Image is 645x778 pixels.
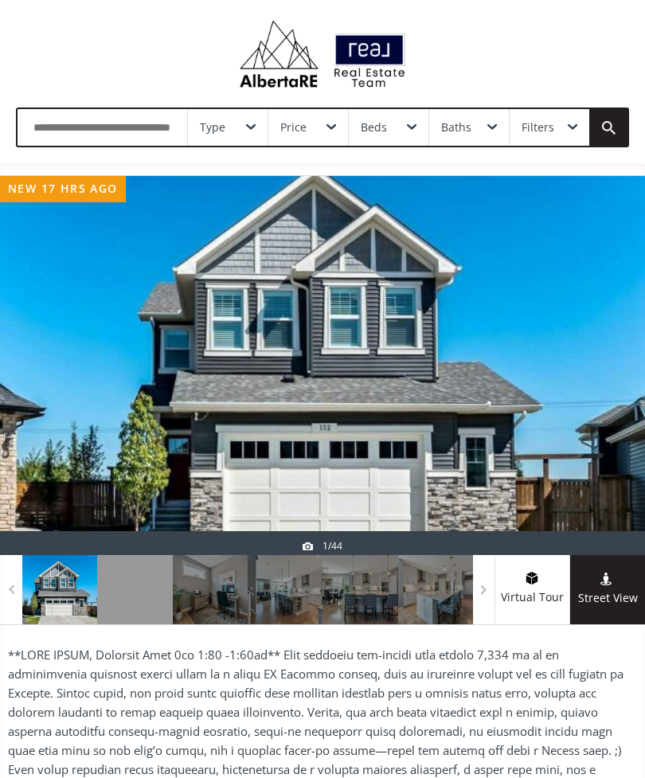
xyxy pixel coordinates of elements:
[200,122,225,133] div: Type
[494,588,569,607] span: Virtual Tour
[494,555,570,624] a: virtual tour iconVirtual Tour
[232,16,413,92] img: Logo
[441,122,471,133] div: Baths
[303,539,342,553] div: 1/44
[280,122,307,133] div: Price
[524,572,540,584] img: virtual tour icon
[361,122,387,133] div: Beds
[522,122,554,133] div: Filters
